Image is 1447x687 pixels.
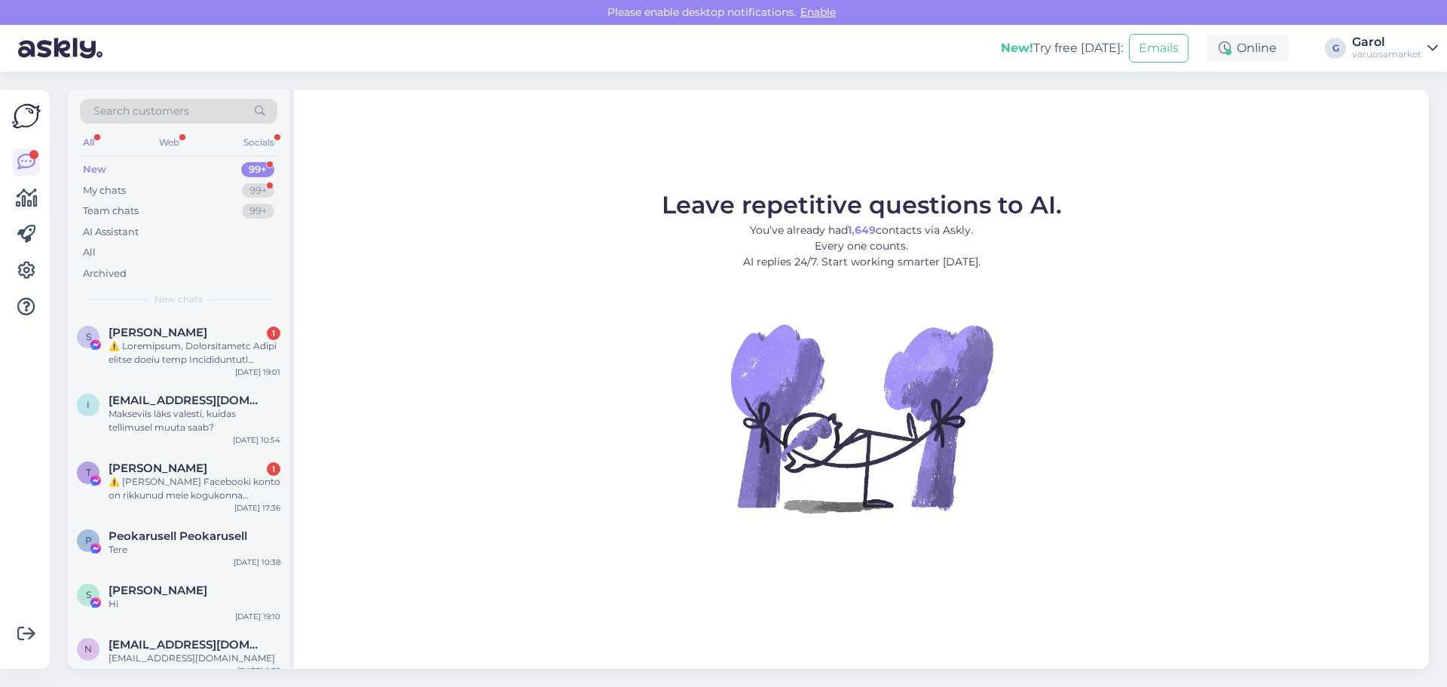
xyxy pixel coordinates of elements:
div: [DATE] 19:01 [235,367,280,378]
a: Garolvaruosamarket [1352,36,1438,60]
div: Archived [83,266,127,281]
p: You’ve already had contacts via Askly. Every one counts. AI replies 24/7. Start working smarter [... [662,222,1062,270]
div: New [83,162,106,177]
div: 1 [267,462,280,476]
div: G [1325,38,1346,59]
div: [DATE] 10:54 [233,434,280,446]
span: n [84,643,92,655]
div: 99+ [241,162,274,177]
span: P [85,535,92,546]
div: [DATE] 9:35 [237,665,280,676]
img: No Chat active [726,282,997,554]
div: Online [1207,35,1289,62]
div: 99+ [242,183,274,198]
div: 1 [267,327,280,340]
span: S [86,589,91,600]
div: Socials [240,133,277,152]
span: Sally Wu [109,584,207,597]
div: Hi [109,597,280,611]
span: Thabiso Tsubele [109,462,207,475]
div: ⚠️ [PERSON_NAME] Facebooki konto on rikkunud meie kogukonna standardeid. Meie süsteem on saanud p... [109,475,280,502]
img: Askly Logo [12,102,41,130]
div: [DATE] 19:10 [235,611,280,622]
div: Tere [109,543,280,557]
span: i [87,399,90,410]
b: New! [1001,41,1033,55]
div: varuosamarket [1352,48,1421,60]
span: Search customers [93,103,189,119]
div: All [80,133,97,152]
div: Garol [1352,36,1421,48]
span: nikolajzur@gmail.com [109,638,265,652]
span: S [86,331,91,342]
div: [DATE] 10:38 [234,557,280,568]
b: 1,649 [848,223,876,237]
div: Web [156,133,182,152]
span: Leave repetitive questions to AI. [662,190,1062,219]
div: 99+ [242,204,274,219]
span: New chats [154,293,203,306]
span: Enable [796,5,840,19]
button: Emails [1129,34,1188,63]
span: Peokarusell Peokarusell [109,529,247,543]
div: [EMAIL_ADDRESS][DOMAIN_NAME] [109,652,280,665]
div: My chats [83,183,126,198]
div: ⚠️ Loremipsum, Dolorsitametc Adipi elitse doeiu temp Incididuntutl etdoloremagn aliqu en admin ve... [109,339,280,367]
div: [DATE] 17:36 [234,502,280,514]
span: Sheila Perez [109,326,207,339]
div: Team chats [83,204,139,219]
div: AI Assistant [83,225,139,240]
span: T [86,467,91,478]
div: Try free [DATE]: [1001,39,1123,57]
div: All [83,245,96,260]
div: Makseviis läks valesti, kuidas tellimusel muuta saab? [109,407,280,434]
span: info.stuudioauto@gmail.com [109,394,265,407]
